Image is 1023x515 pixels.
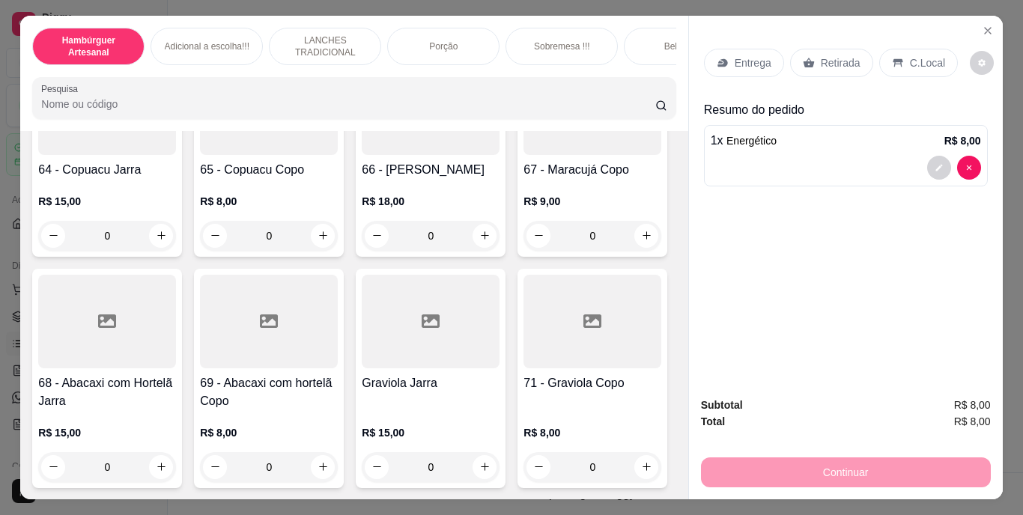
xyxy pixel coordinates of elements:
button: decrease-product-quantity [970,51,994,75]
p: R$ 15,00 [362,425,500,440]
button: increase-product-quantity [473,455,497,479]
p: C.Local [910,55,945,70]
strong: Subtotal [701,399,743,411]
button: decrease-product-quantity [365,224,389,248]
span: Energético [726,135,777,147]
p: Porção [429,40,458,52]
button: increase-product-quantity [473,224,497,248]
button: decrease-product-quantity [365,455,389,479]
button: increase-product-quantity [311,224,335,248]
p: Resumo do pedido [704,101,988,119]
button: increase-product-quantity [311,455,335,479]
label: Pesquisa [41,82,83,95]
p: R$ 8,00 [944,133,981,148]
button: increase-product-quantity [149,224,173,248]
h4: 68 - Abacaxi com Hortelã Jarra [38,374,176,410]
h4: 65 - Copuacu Copo [200,161,338,179]
h4: Graviola Jarra [362,374,500,392]
button: Close [976,19,1000,43]
button: decrease-product-quantity [203,224,227,248]
button: decrease-product-quantity [41,224,65,248]
p: R$ 15,00 [38,425,176,440]
button: decrease-product-quantity [957,156,981,180]
p: Sobremesa !!! [534,40,590,52]
button: decrease-product-quantity [927,156,951,180]
p: R$ 15,00 [38,194,176,209]
button: increase-product-quantity [634,455,658,479]
button: decrease-product-quantity [41,455,65,479]
p: R$ 8,00 [200,194,338,209]
h4: 64 - Copuacu Jarra [38,161,176,179]
span: R$ 8,00 [954,413,991,430]
p: Bebidas [664,40,696,52]
button: decrease-product-quantity [526,455,550,479]
button: decrease-product-quantity [203,455,227,479]
p: Hambúrguer Artesanal [45,34,132,58]
span: R$ 8,00 [954,397,991,413]
h4: 71 - Graviola Copo [523,374,661,392]
p: 1 x [711,132,777,150]
p: R$ 8,00 [523,425,661,440]
p: Entrega [735,55,771,70]
p: Retirada [821,55,860,70]
button: increase-product-quantity [634,224,658,248]
h4: 67 - Maracujá Copo [523,161,661,179]
p: R$ 18,00 [362,194,500,209]
button: increase-product-quantity [149,455,173,479]
input: Pesquisa [41,97,655,112]
h4: 66 - [PERSON_NAME] [362,161,500,179]
p: LANCHES TRADICIONAL [282,34,368,58]
p: R$ 9,00 [523,194,661,209]
h4: 69 - Abacaxi com hortelã Copo [200,374,338,410]
p: R$ 8,00 [200,425,338,440]
button: decrease-product-quantity [526,224,550,248]
p: Adicional a escolha!!! [165,40,249,52]
strong: Total [701,415,725,427]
